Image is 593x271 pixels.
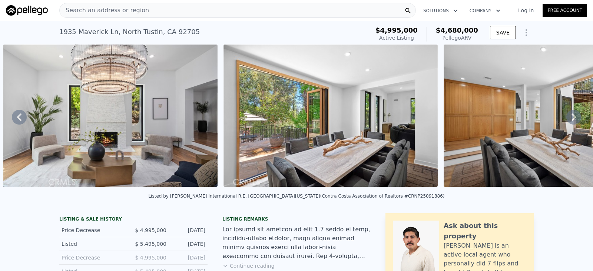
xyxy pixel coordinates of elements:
span: $4,995,000 [375,26,418,34]
div: Listed [62,240,127,248]
button: Continue reading [222,262,275,270]
button: SAVE [490,26,516,39]
button: Show Options [519,25,534,40]
div: [DATE] [172,240,205,248]
a: Free Account [543,4,587,17]
a: Log In [509,7,543,14]
div: Ask about this property [444,221,526,241]
div: Price Decrease [62,254,127,261]
div: [DATE] [172,227,205,234]
span: $ 4,995,000 [135,227,166,233]
span: $4,680,000 [436,26,478,34]
div: Listing remarks [222,216,371,222]
div: [DATE] [172,254,205,261]
div: Listed by [PERSON_NAME] International R.E. [GEOGRAPHIC_DATA][US_STATE] (Contra Costa Association ... [148,194,444,199]
button: Company [464,4,506,17]
img: Sale: 166283739 Parcel: 63033486 [223,44,438,187]
img: Pellego [6,5,48,16]
button: Solutions [417,4,464,17]
span: Search an address or region [60,6,149,15]
span: Active Listing [379,35,414,41]
span: $ 4,995,000 [135,255,166,261]
div: Pellego ARV [436,34,478,42]
div: Lor ipsumd sit ametcon ad elit 1.7 seddo ei temp, incididu-utlabo etdolor, magn aliqua enimad min... [222,225,371,261]
span: $ 5,495,000 [135,241,166,247]
div: Price Decrease [62,227,127,234]
img: Sale: 166283739 Parcel: 63033486 [3,44,217,187]
div: 1935 Maverick Ln , North Tustin , CA 92705 [59,27,200,37]
div: LISTING & SALE HISTORY [59,216,208,224]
